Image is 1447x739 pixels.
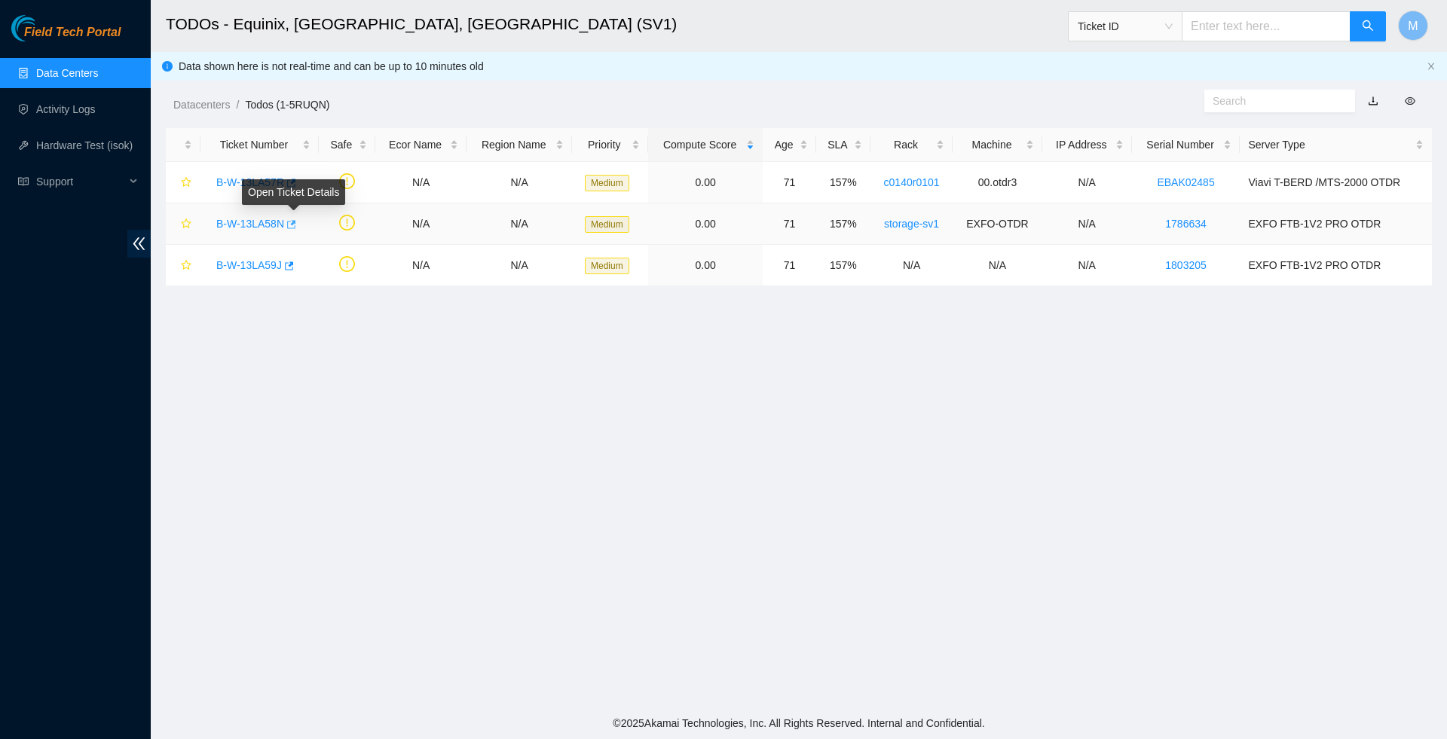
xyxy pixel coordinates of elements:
[236,99,239,111] span: /
[36,139,133,151] a: Hardware Test (isok)
[648,203,763,245] td: 0.00
[953,203,1042,245] td: EXFO-OTDR
[11,15,76,41] img: Akamai Technologies
[1427,62,1436,72] button: close
[467,203,571,245] td: N/A
[174,212,192,236] button: star
[1405,96,1415,106] span: eye
[242,179,345,205] div: Open Ticket Details
[816,162,870,203] td: 157%
[1182,11,1351,41] input: Enter text here...
[181,177,191,189] span: star
[1350,11,1386,41] button: search
[1157,176,1214,188] a: EBAK02485
[1240,203,1432,245] td: EXFO FTB-1V2 PRO OTDR
[763,203,815,245] td: 71
[18,176,29,187] span: read
[884,218,939,230] a: storage-sv1
[1362,20,1374,34] span: search
[648,162,763,203] td: 0.00
[1165,218,1207,230] a: 1786634
[24,26,121,40] span: Field Tech Portal
[375,162,467,203] td: N/A
[1240,245,1432,286] td: EXFO FTB-1V2 PRO OTDR
[953,162,1042,203] td: 00.otdr3
[585,258,629,274] span: Medium
[339,256,355,272] span: exclamation-circle
[174,253,192,277] button: star
[36,103,96,115] a: Activity Logs
[648,245,763,286] td: 0.00
[216,176,284,188] a: B-W-13LA57R
[339,173,355,189] span: exclamation-circle
[1042,203,1132,245] td: N/A
[173,99,230,111] a: Datacenters
[181,218,191,231] span: star
[36,67,98,79] a: Data Centers
[763,245,815,286] td: 71
[151,707,1447,739] footer: © 2025 Akamai Technologies, Inc. All Rights Reserved. Internal and Confidential.
[339,215,355,231] span: exclamation-circle
[11,27,121,47] a: Akamai TechnologiesField Tech Portal
[1427,62,1436,71] span: close
[1042,245,1132,286] td: N/A
[870,245,953,286] td: N/A
[174,170,192,194] button: star
[216,259,282,271] a: B-W-13LA59J
[467,162,571,203] td: N/A
[816,245,870,286] td: 157%
[216,218,284,230] a: B-W-13LA58N
[181,260,191,272] span: star
[1240,162,1432,203] td: Viavi T-BERD /MTS-2000 OTDR
[1165,259,1207,271] a: 1803205
[763,162,815,203] td: 71
[1357,89,1390,113] button: download
[1078,15,1173,38] span: Ticket ID
[36,166,125,197] span: Support
[467,245,571,286] td: N/A
[375,245,467,286] td: N/A
[375,203,467,245] td: N/A
[1368,95,1378,107] a: download
[585,175,629,191] span: Medium
[1398,11,1428,41] button: M
[1213,93,1335,109] input: Search
[1042,162,1132,203] td: N/A
[953,245,1042,286] td: N/A
[245,99,329,111] a: Todos (1-5RUQN)
[127,230,151,258] span: double-left
[884,176,940,188] a: c0140r0101
[1408,17,1418,35] span: M
[816,203,870,245] td: 157%
[585,216,629,233] span: Medium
